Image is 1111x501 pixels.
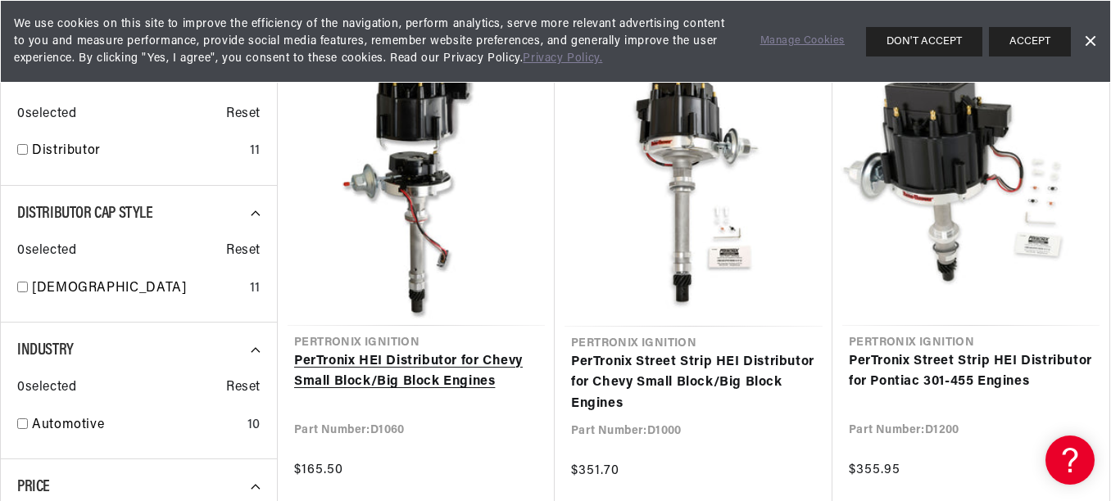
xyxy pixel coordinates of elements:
[17,205,153,222] span: Distributor Cap Style
[17,241,76,262] span: 0 selected
[226,377,261,399] span: Reset
[247,415,261,436] div: 10
[250,278,261,300] div: 11
[294,351,538,393] a: PerTronix HEI Distributor for Chevy Small Block/Big Block Engines
[17,104,76,125] span: 0 selected
[32,141,243,162] a: Distributor
[989,27,1071,56] button: ACCEPT
[250,141,261,162] div: 11
[17,377,76,399] span: 0 selected
[17,342,74,359] span: Industry
[760,33,845,50] a: Manage Cookies
[866,27,982,56] button: DON'T ACCEPT
[32,415,241,436] a: Automotive
[1077,29,1102,54] a: Dismiss Banner
[14,16,737,67] span: We use cookies on this site to improve the efficiency of the navigation, perform analytics, serve...
[571,352,816,415] a: PerTronix Street Strip HEI Distributor for Chevy Small Block/Big Block Engines
[17,479,50,495] span: Price
[32,278,243,300] a: [DEMOGRAPHIC_DATA]
[849,351,1093,393] a: PerTronix Street Strip HEI Distributor for Pontiac 301-455 Engines
[226,241,261,262] span: Reset
[226,104,261,125] span: Reset
[523,52,602,65] a: Privacy Policy.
